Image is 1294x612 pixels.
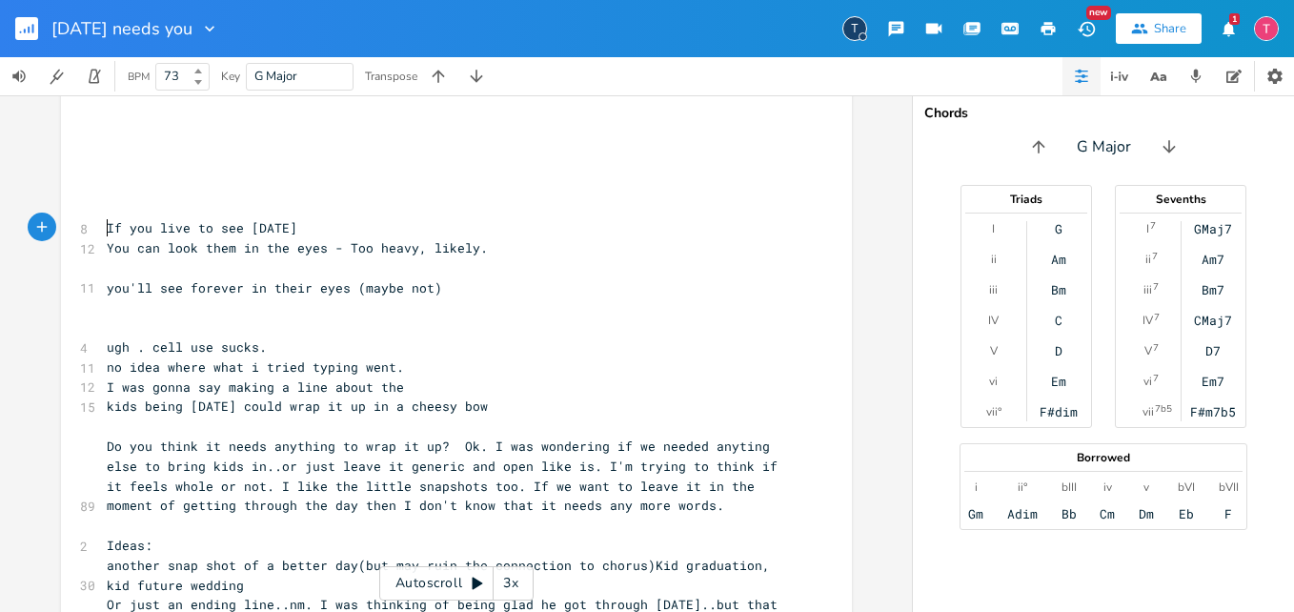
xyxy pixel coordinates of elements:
div: Share [1154,20,1186,37]
span: Ideas: [107,537,152,554]
sup: 7b5 [1155,401,1172,417]
div: iii [989,282,998,297]
span: [DATE] needs you [51,20,192,37]
div: ii [1145,252,1151,267]
span: You can look them in the eyes - Too heavy, likely. [107,239,488,256]
div: BPM [128,71,150,82]
div: IV [988,313,999,328]
div: D7 [1205,343,1221,358]
div: Em [1051,374,1066,389]
div: Key [221,71,240,82]
div: iii [1143,282,1152,297]
div: V [1144,343,1152,358]
sup: 7 [1150,218,1156,234]
span: you'll see forever in their eyes (maybe not) [107,279,442,296]
div: bVII [1219,479,1239,495]
div: v [1143,479,1149,495]
div: New [1086,6,1111,20]
span: kids being [DATE] could wrap it up in a cheesy bow [107,398,488,415]
div: vi [1143,374,1152,389]
div: D [1055,343,1062,358]
div: bVI [1178,479,1195,495]
span: If you live to see [DATE] [107,219,297,236]
span: G Major [254,68,297,85]
button: Share [1116,13,1202,44]
sup: 7 [1153,340,1159,356]
div: 1 [1229,13,1240,25]
span: G Major [1077,136,1131,158]
div: vii° [986,404,1001,419]
div: vi [989,374,998,389]
span: ugh . cell use sucks. [107,338,267,356]
div: CMaj7 [1194,313,1232,328]
div: IV [1142,313,1153,328]
button: 1 [1209,11,1247,46]
div: Em7 [1202,374,1224,389]
div: Cm [1100,506,1115,521]
div: Bb [1061,506,1077,521]
div: Eb [1179,506,1194,521]
div: Adim [1007,506,1038,521]
div: Chords [924,107,1283,120]
div: Dm [1139,506,1154,521]
div: C [1055,313,1062,328]
div: vii [1142,404,1154,419]
div: i [975,479,978,495]
div: I [1146,221,1149,236]
div: ii [991,252,997,267]
div: GMaj7 [1194,221,1232,236]
div: V [990,343,998,358]
div: F [1224,506,1232,521]
div: iv [1103,479,1112,495]
button: New [1067,11,1105,46]
span: I was gonna say making a line about the [107,378,404,396]
div: I [992,221,995,236]
div: Bm7 [1202,282,1224,297]
div: Autoscroll [379,566,534,601]
img: tabitha8501.tn [1254,16,1279,41]
div: Bm [1051,282,1066,297]
sup: 7 [1152,249,1158,264]
div: Sevenths [1116,194,1245,205]
div: Borrowed [960,452,1246,463]
div: 3x [494,566,528,601]
div: G [1055,221,1062,236]
div: tabitha8501.tn [842,16,867,41]
div: Triads [961,194,1091,205]
sup: 7 [1153,279,1159,295]
div: bIII [1061,479,1077,495]
div: Am [1051,252,1066,267]
div: F#dim [1040,404,1078,419]
div: F#m7b5 [1190,404,1236,419]
div: ii° [1018,479,1027,495]
span: no idea where what i tried typing went. [107,358,404,376]
div: Transpose [365,71,417,82]
span: another snap shot of a better day(but may ruin the connection to chorus)Kid graduation, kid futur... [107,557,778,594]
div: Gm [968,506,983,521]
span: Do you think it needs anything to wrap it up? Ok. I was wondering if we needed anyting else to br... [107,438,785,514]
sup: 7 [1154,310,1160,325]
div: Am7 [1202,252,1224,267]
sup: 7 [1153,371,1159,386]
